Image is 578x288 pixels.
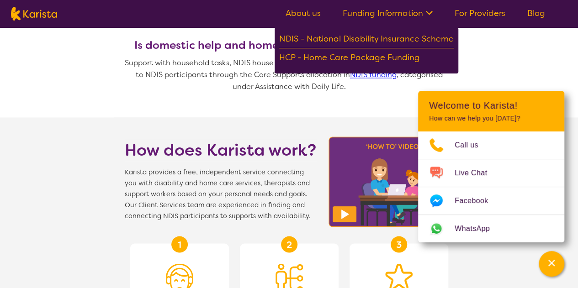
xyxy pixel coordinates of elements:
[418,91,564,242] div: Channel Menu
[418,215,564,242] a: Web link opens in a new tab.
[455,194,499,208] span: Facebook
[455,222,501,236] span: WhatsApp
[279,32,454,48] div: NDIS - National Disability Insurance Scheme
[286,8,321,19] a: About us
[125,139,317,161] h1: How does Karista work?
[171,236,188,252] div: 1
[350,70,397,79] a: NDIS funding
[455,166,498,180] span: Live Chat
[527,8,545,19] a: Blog
[125,167,317,221] span: Karista provides a free, independent service connecting you with disability and home care service...
[418,131,564,242] ul: Choose channel
[326,134,459,230] img: Karista video
[343,8,433,19] a: Funding Information
[125,39,454,52] h3: Is domestic help and home help covered in my NDIS Plan?
[391,236,407,252] div: 3
[125,57,454,93] p: Support with household tasks, NDIS house cleaning or NDIS domestic assistance is accessible to ND...
[11,7,57,21] img: Karista logo
[279,51,454,67] div: HCP - Home Care Package Funding
[281,236,297,252] div: 2
[539,251,564,277] button: Channel Menu
[455,8,505,19] a: For Providers
[429,100,553,111] h2: Welcome to Karista!
[429,115,553,122] p: How can we help you [DATE]?
[455,138,489,152] span: Call us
